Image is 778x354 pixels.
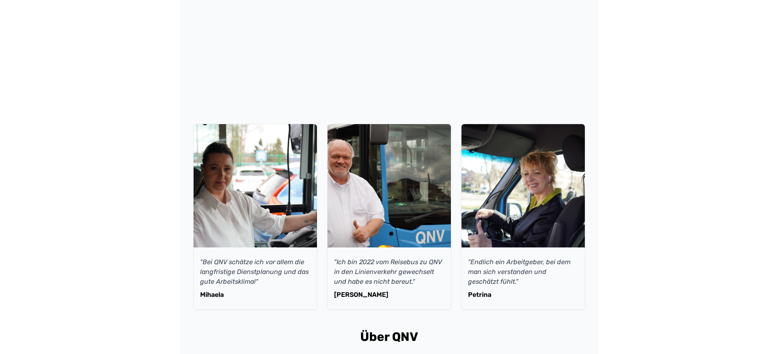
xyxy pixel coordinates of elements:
p: Petrina [468,290,578,300]
p: "Endlich ein Arbeitgeber, bei dem man sich verstanden und geschätzt fühlt." [468,257,578,287]
p: Mihaela [200,290,310,300]
p: [PERSON_NAME] [334,290,444,300]
p: "Bei QNV schätze ich vor allem die langfristige Dienstplanung und das gute Arbeitsklima!" [200,257,310,287]
h2: Über QNV [193,330,585,344]
p: "Ich bin 2022 vom Reisebus zu QNV in den Linienverkehr gewechselt und habe es nicht bereut." [334,257,444,287]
